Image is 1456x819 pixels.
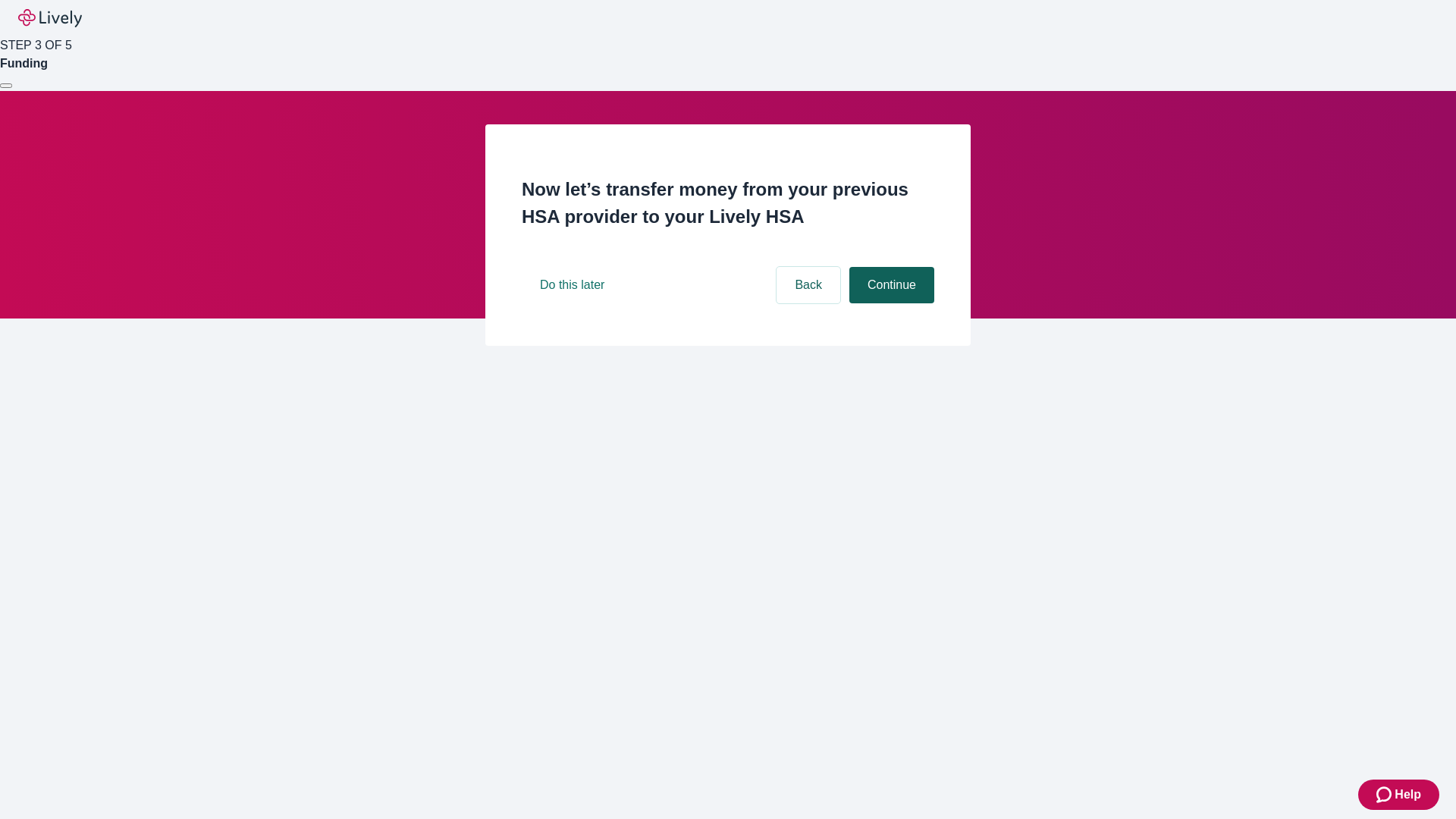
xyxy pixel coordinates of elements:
[1376,786,1395,804] svg: Zendesk support icon
[522,267,623,303] button: Do this later
[522,176,934,231] h2: Now let’s transfer money from your previous HSA provider to your Lively HSA
[849,267,934,303] button: Continue
[1358,780,1439,810] button: Zendesk support iconHelp
[777,267,840,303] button: Back
[1395,786,1421,804] span: Help
[18,9,82,27] img: Lively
